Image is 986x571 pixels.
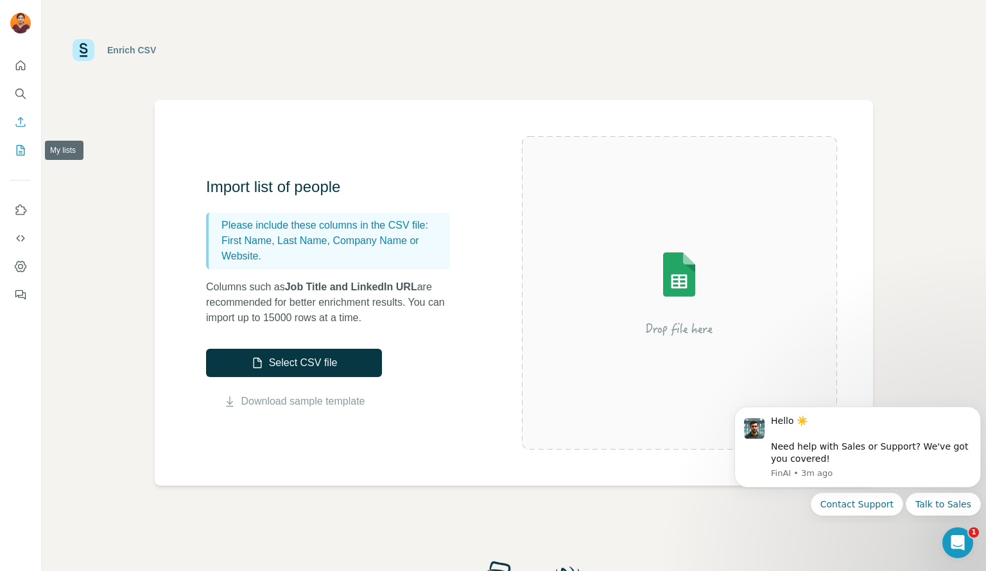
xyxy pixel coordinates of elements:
button: My lists [10,139,31,162]
div: Enrich CSV [107,44,156,57]
button: Dashboard [10,255,31,278]
a: Download sample template [241,394,365,409]
p: Please include these columns in the CSV file: [221,218,445,233]
img: Surfe Logo [73,39,94,61]
button: Select CSV file [206,349,382,377]
button: Use Surfe API [10,227,31,250]
iframe: Intercom notifications message [729,396,986,523]
img: Surfe Illustration - Drop file here or select below [564,216,795,370]
button: Quick start [10,54,31,77]
iframe: Intercom live chat [942,527,973,558]
p: First Name, Last Name, Company Name or Website. [221,233,445,264]
button: Download sample template [206,394,382,409]
button: Use Surfe on LinkedIn [10,198,31,222]
p: Columns such as are recommended for better enrichment results. You can import up to 15000 rows at... [206,279,463,326]
button: Search [10,82,31,105]
button: Enrich CSV [10,110,31,134]
img: Avatar [10,13,31,33]
h3: Import list of people [206,177,463,197]
span: 1 [969,527,979,538]
button: Feedback [10,283,31,306]
span: Job Title and LinkedIn URL [285,281,417,292]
